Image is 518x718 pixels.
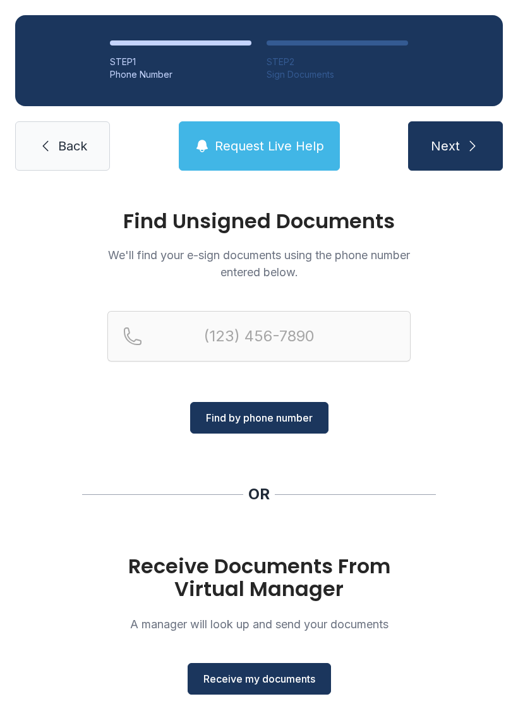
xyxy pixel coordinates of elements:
[267,68,408,81] div: Sign Documents
[431,137,460,155] span: Next
[267,56,408,68] div: STEP 2
[107,311,411,362] input: Reservation phone number
[107,246,411,281] p: We'll find your e-sign documents using the phone number entered below.
[107,616,411,633] p: A manager will look up and send your documents
[206,410,313,425] span: Find by phone number
[110,68,251,81] div: Phone Number
[110,56,251,68] div: STEP 1
[215,137,324,155] span: Request Live Help
[58,137,87,155] span: Back
[203,671,315,686] span: Receive my documents
[107,211,411,231] h1: Find Unsigned Documents
[107,555,411,600] h1: Receive Documents From Virtual Manager
[248,484,270,504] div: OR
